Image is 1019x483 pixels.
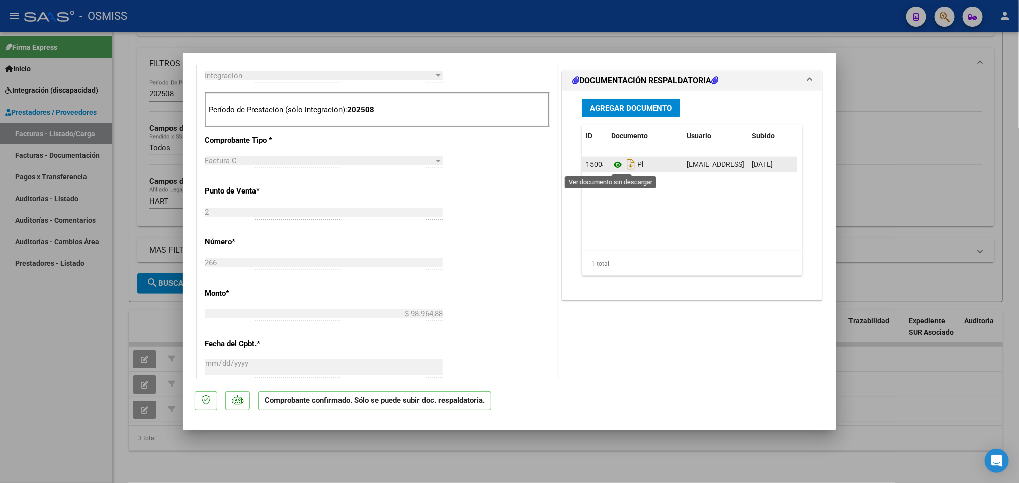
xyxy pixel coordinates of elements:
span: [DATE] [752,160,773,168]
span: Usuario [687,132,711,140]
span: Factura C [205,156,237,165]
p: Fecha del Cpbt. [205,338,308,350]
datatable-header-cell: ID [582,125,607,147]
datatable-header-cell: Subido [748,125,798,147]
p: Comprobante Tipo * [205,135,308,146]
p: Monto [205,287,308,299]
span: Subido [752,132,775,140]
span: Agregar Documento [590,104,672,113]
p: Punto de Venta [205,185,308,197]
p: Período de Prestación (sólo integración): [209,104,546,116]
span: Pl [611,161,643,169]
p: Número [205,236,308,248]
mat-expansion-panel-header: DOCUMENTACIÓN RESPALDATORIA [562,71,822,91]
datatable-header-cell: Usuario [683,125,748,147]
span: Integración [205,71,242,80]
span: [EMAIL_ADDRESS][DOMAIN_NAME] - [PERSON_NAME] [687,160,857,168]
datatable-header-cell: Documento [607,125,683,147]
span: ID [586,132,592,140]
i: Descargar documento [624,156,637,172]
strong: 202508 [347,105,374,114]
span: Documento [611,132,648,140]
p: Comprobante confirmado. Sólo se puede subir doc. respaldatoria. [258,391,491,411]
div: DOCUMENTACIÓN RESPALDATORIA [562,91,822,300]
h1: DOCUMENTACIÓN RESPALDATORIA [572,75,718,87]
button: Agregar Documento [582,99,680,117]
div: 1 total [582,251,802,276]
div: Open Intercom Messenger [985,449,1009,473]
span: 150043 [586,160,610,168]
